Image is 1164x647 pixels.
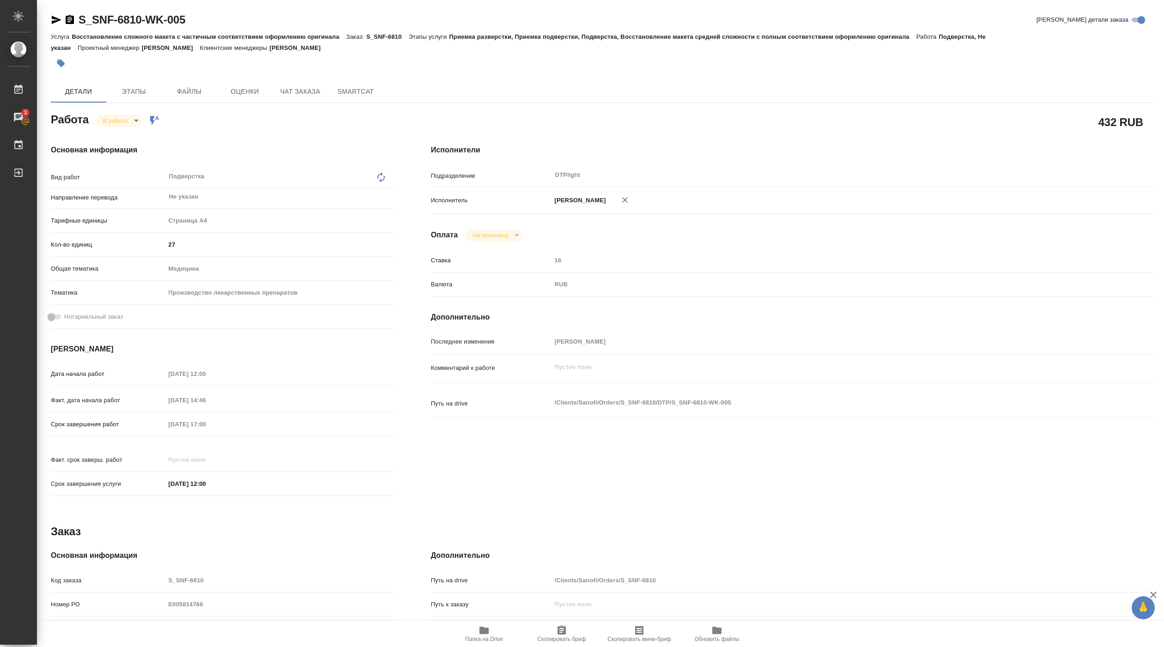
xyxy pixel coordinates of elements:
input: Пустое поле [165,598,394,611]
p: Факт. срок заверш. работ [51,455,165,465]
div: RUB [552,277,1094,292]
h4: [PERSON_NAME] [51,344,394,355]
p: Проектный менеджер [78,44,141,51]
p: Дата начала работ [51,369,165,379]
input: Пустое поле [165,367,246,381]
p: Подразделение [431,171,552,181]
button: Обновить файлы [678,621,756,647]
h2: 432 RUB [1098,114,1143,130]
p: [PERSON_NAME] [269,44,327,51]
p: Срок завершения работ [51,420,165,429]
h2: Работа [51,110,89,127]
h4: Оплата [431,230,458,241]
span: Файлы [167,86,212,97]
h4: Дополнительно [431,550,1154,561]
p: Восстановление сложного макета с частичным соответствием оформлению оригинала [72,33,346,40]
p: Тарифные единицы [51,216,165,225]
span: Детали [56,86,101,97]
input: Пустое поле [165,393,246,407]
input: Пустое поле [552,254,1094,267]
span: 3 [18,108,32,117]
p: Заказ: [346,33,366,40]
p: Факт. дата начала работ [51,396,165,405]
p: Работа [916,33,939,40]
div: В работе [465,229,522,242]
h4: Дополнительно [431,312,1154,323]
div: Страница А4 [165,213,394,229]
p: Кол-во единиц [51,240,165,249]
p: [PERSON_NAME] [142,44,200,51]
p: Тематика [51,288,165,297]
p: Приемка разверстки, Приемка подверстки, Подверстка, Восстановление макета средней сложности с пол... [449,33,916,40]
p: Этапы услуги [409,33,449,40]
h4: Основная информация [51,145,394,156]
h2: Заказ [51,524,81,539]
p: Срок завершения услуги [51,479,165,489]
a: 3 [2,106,35,129]
input: Пустое поле [552,574,1094,587]
p: S_SNF-6810 [366,33,409,40]
div: В работе [96,115,142,127]
span: Скопировать мини-бриф [607,636,671,642]
p: Направление перевода [51,193,165,202]
button: Скопировать ссылку [64,14,75,25]
p: Клиентские менеджеры [200,44,270,51]
input: ✎ Введи что-нибудь [165,238,394,251]
button: Не оплачена [470,231,511,239]
button: В работе [100,117,131,125]
span: Оценки [223,86,267,97]
p: Услуга [51,33,72,40]
input: Пустое поле [552,598,1094,611]
button: Удалить исполнителя [615,190,635,210]
div: Медицина [165,261,394,277]
span: Обновить файлы [695,636,740,642]
button: Скопировать ссылку для ЯМессенджера [51,14,62,25]
button: Скопировать бриф [523,621,600,647]
input: Пустое поле [165,417,246,431]
span: Нотариальный заказ [64,312,123,321]
p: Исполнитель [431,196,552,205]
span: Этапы [112,86,156,97]
p: Вид работ [51,173,165,182]
p: Путь к заказу [431,600,552,609]
p: Номер РО [51,600,165,609]
div: Производство лекарственных препаратов [165,285,394,301]
p: Путь на drive [431,399,552,408]
input: Пустое поле [552,335,1094,348]
span: [PERSON_NAME] детали заказа [1037,15,1128,24]
p: Ставка [431,256,552,265]
p: Общая тематика [51,264,165,273]
button: Скопировать мини-бриф [600,621,678,647]
button: 🙏 [1132,596,1155,619]
input: Пустое поле [165,574,394,587]
button: Добавить тэг [51,53,71,73]
span: 🙏 [1135,598,1151,617]
textarea: /Clients/Sanofi/Orders/S_SNF-6810/DTP/S_SNF-6810-WK-005 [552,395,1094,411]
input: Пустое поле [165,453,246,466]
span: Чат заказа [278,86,322,97]
span: Папка на Drive [465,636,503,642]
span: SmartCat [333,86,378,97]
p: Путь на drive [431,576,552,585]
p: Валюта [431,280,552,289]
span: Скопировать бриф [537,636,586,642]
input: ✎ Введи что-нибудь [165,477,246,490]
p: Комментарий к работе [431,363,552,373]
h4: Основная информация [51,550,394,561]
button: Папка на Drive [445,621,523,647]
p: Последнее изменение [431,337,552,346]
a: S_SNF-6810-WK-005 [79,13,185,26]
p: [PERSON_NAME] [552,196,606,205]
p: Код заказа [51,576,165,585]
h4: Исполнители [431,145,1154,156]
